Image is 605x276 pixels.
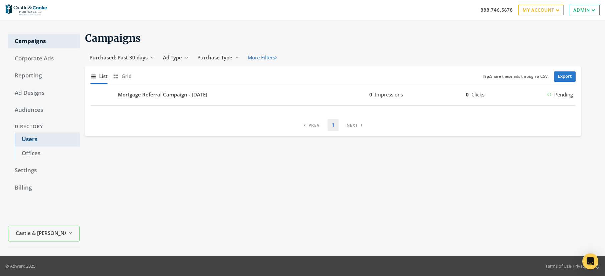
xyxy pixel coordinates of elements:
[483,73,549,80] small: Share these ads through a CSV.
[85,32,141,44] span: Campaigns
[163,54,182,61] span: Ad Type
[328,119,339,131] a: 1
[8,69,80,83] a: Reporting
[545,263,571,269] a: Terms of Use
[554,71,576,82] a: Export
[8,164,80,178] a: Settings
[90,87,576,103] button: Mortgage Referral Campaign - [DATE]0Impressions0ClicksPending
[471,91,484,98] span: Clicks
[518,5,564,15] a: My Account
[243,51,281,64] button: More Filters
[8,103,80,117] a: Audiences
[554,91,573,98] span: Pending
[5,263,35,269] p: © Adwerx 2025
[159,51,193,64] button: Ad Type
[480,6,513,13] a: 888.746.5678
[375,91,403,98] span: Impressions
[99,72,108,80] span: List
[118,91,207,98] b: Mortgage Referral Campaign - [DATE]
[8,226,80,242] button: Castle & [PERSON_NAME] Mortgage
[369,91,372,98] b: 0
[545,263,600,269] div: •
[90,69,108,83] button: List
[8,86,80,100] a: Ad Designs
[15,147,80,161] a: Offices
[8,120,80,133] div: Directory
[483,73,490,79] b: Tip:
[113,69,132,83] button: Grid
[466,91,469,98] b: 0
[122,72,132,80] span: Grid
[300,119,367,131] nav: pagination
[89,54,148,61] span: Purchased: Past 30 days
[569,5,600,15] a: Admin
[85,51,159,64] button: Purchased: Past 30 days
[582,253,598,269] div: Open Intercom Messenger
[15,132,80,147] a: Users
[193,51,243,64] button: Purchase Type
[8,34,80,48] a: Campaigns
[5,2,47,18] img: Adwerx
[8,52,80,66] a: Corporate Ads
[8,181,80,195] a: Billing
[573,263,600,269] a: Privacy Policy
[16,229,66,237] span: Castle & [PERSON_NAME] Mortgage
[197,54,232,61] span: Purchase Type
